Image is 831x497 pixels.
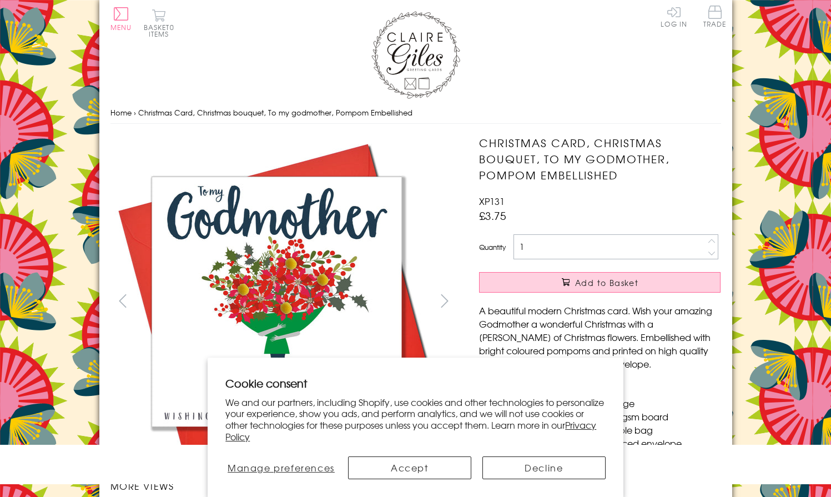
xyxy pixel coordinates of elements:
img: Christmas Card, Christmas bouquet, To my godmother, Pompom Embellished [110,135,443,468]
h1: Christmas Card, Christmas bouquet, To my godmother, Pompom Embellished [479,135,721,183]
span: XP131 [479,194,505,208]
img: Christmas Card, Christmas bouquet, To my godmother, Pompom Embellished [457,135,790,468]
span: › [134,107,136,118]
span: Christmas Card, Christmas bouquet, To my godmother, Pompom Embellished [138,107,412,118]
p: A beautiful modern Christmas card. Wish your amazing Godmother a wonderful Christmas with a [PERS... [479,304,721,370]
h3: More views [110,479,457,493]
button: Decline [482,456,606,479]
span: Add to Basket [575,277,638,288]
span: Manage preferences [228,461,335,474]
button: Basket0 items [144,9,174,37]
img: Claire Giles Greetings Cards [371,11,460,99]
a: Trade [703,6,727,29]
button: Manage preferences [225,456,336,479]
a: Privacy Policy [225,418,596,443]
button: next [432,288,457,313]
button: Add to Basket [479,272,721,293]
a: Log In [661,6,687,27]
span: Menu [110,22,132,32]
p: We and our partners, including Shopify, use cookies and other technologies to personalize your ex... [225,396,606,443]
nav: breadcrumbs [110,102,721,124]
button: Accept [348,456,471,479]
span: £3.75 [479,208,506,223]
span: Trade [703,6,727,27]
button: Menu [110,7,132,31]
span: 0 items [149,22,174,39]
button: prev [110,288,135,313]
a: Home [110,107,132,118]
label: Quantity [479,242,506,252]
h2: Cookie consent [225,375,606,391]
